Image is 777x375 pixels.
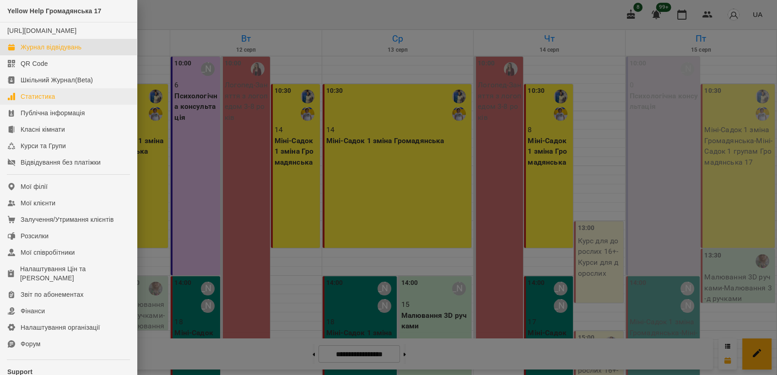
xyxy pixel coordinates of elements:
a: [URL][DOMAIN_NAME] [7,27,76,34]
div: Класні кімнати [21,125,65,134]
div: Курси та Групи [21,141,66,150]
div: Залучення/Утримання клієнтів [21,215,114,224]
div: Відвідування без платіжки [21,158,101,167]
div: Фінанси [21,306,45,316]
div: Мої співробітники [21,248,75,257]
div: Розсилки [21,231,49,241]
div: Мої клієнти [21,198,55,208]
div: Статистика [21,92,55,101]
div: Журнал відвідувань [21,43,81,52]
div: Публічна інформація [21,108,85,118]
div: Мої філії [21,182,48,191]
div: Форум [21,339,41,348]
div: Налаштування Цін та [PERSON_NAME] [20,264,129,283]
div: Шкільний Журнал(Beta) [21,75,93,85]
div: Налаштування організації [21,323,100,332]
div: Звіт по абонементах [21,290,84,299]
div: QR Code [21,59,48,68]
span: Yellow Help Громадянська 17 [7,7,102,15]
